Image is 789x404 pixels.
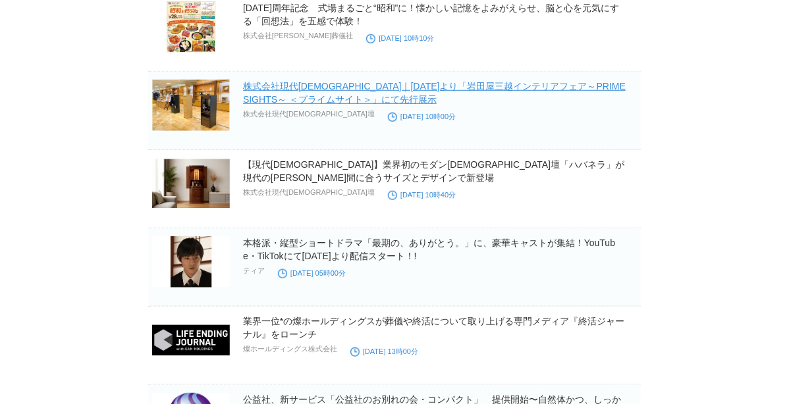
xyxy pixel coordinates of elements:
p: ティア [243,266,265,276]
img: 株式会社現代仏壇｜9月10日（水）より「岩田屋三越インテリアフェア～PRIME SIGHTS～ ＜プライムサイト＞」にて先行展示 [152,80,230,131]
img: 昭和100周年記念 式場まるごと“昭和”に！懐かしい記憶をよみがえらせ、脳と心を元気にする「回想法」を五感で体験！ [152,1,230,53]
p: 株式会社現代[DEMOGRAPHIC_DATA]壇 [243,188,375,197]
a: 【現代[DEMOGRAPHIC_DATA]】業界初のモダン[DEMOGRAPHIC_DATA]壇「ハバネラ」が現代の[PERSON_NAME]間に合うサイズとデザインで新登場 [243,159,624,183]
time: [DATE] 05時00分 [278,269,346,277]
p: 株式会社[PERSON_NAME]葬儀社 [243,31,353,41]
time: [DATE] 10時40分 [388,191,456,199]
time: [DATE] 13時00分 [350,347,418,355]
img: 本格派・縦型ショートドラマ「最期の、ありがとう。」に、豪華キャストが集結！YouTube・TikTokにて2025年10月１日(水)より配信スタート！! [152,236,230,288]
time: [DATE] 10時10分 [366,34,434,42]
p: 燦ホールディングス株式会社 [243,344,337,354]
a: [DATE]周年記念 式場まるごと“昭和”に！懐かしい記憶をよみがえらせ、脳と心を元気にする「回想法」を五感で体験！ [243,3,619,26]
img: 【現代仏壇】業界初のモダン仏壇「ハバネラ」が現代の住空間に合うサイズとデザインで新登場 [152,158,230,209]
img: 業界一位*の燦ホールディングスが葬儀や終活について取り上げる専門メディア『終活ジャーナル』をローンチ [152,315,230,366]
a: 株式会社現代[DEMOGRAPHIC_DATA]｜[DATE]より「岩田屋三越インテリアフェア～PRIME SIGHTS～ ＜プライムサイト＞」にて先行展示 [243,81,626,105]
a: 本格派・縦型ショートドラマ「最期の、ありがとう。」に、豪華キャストが集結！YouTube・TikTokにて[DATE]より配信スタート！! [243,238,615,261]
time: [DATE] 10時00分 [388,113,456,120]
a: 業界一位*の燦ホールディングスが葬儀や終活について取り上げる専門メディア『終活ジャーナル』をローンチ [243,316,624,340]
p: 株式会社現代[DEMOGRAPHIC_DATA]壇 [243,109,375,119]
